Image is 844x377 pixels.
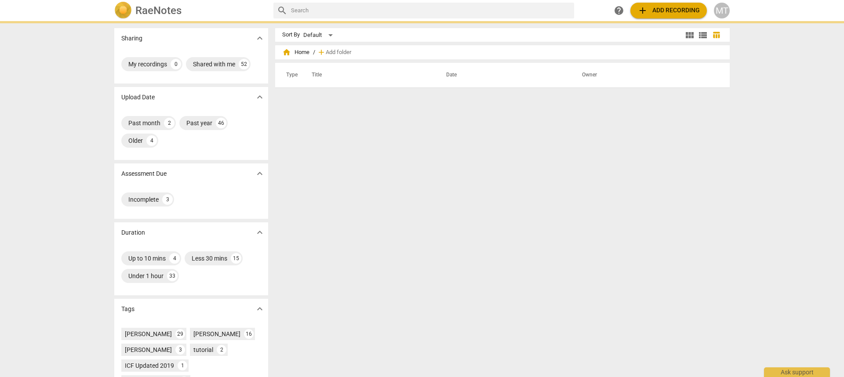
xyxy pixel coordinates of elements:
a: Help [611,3,627,18]
span: add [637,5,648,16]
button: MT [714,3,730,18]
span: help [614,5,624,16]
a: LogoRaeNotes [114,2,266,19]
img: Logo [114,2,132,19]
button: List view [696,29,709,42]
div: 2 [164,118,175,128]
th: Title [301,63,436,87]
div: Sort By [282,32,300,38]
div: Shared with me [193,60,235,69]
button: Show more [253,167,266,180]
div: 16 [244,329,254,339]
span: search [277,5,287,16]
input: Search [291,4,571,18]
span: / [313,49,315,56]
span: Add folder [326,49,351,56]
div: 29 [175,329,185,339]
p: Sharing [121,34,142,43]
div: Older [128,136,143,145]
span: expand_more [255,227,265,238]
div: Ask support [764,367,830,377]
button: Upload [630,3,707,18]
div: [PERSON_NAME] [125,345,172,354]
button: Show more [253,91,266,104]
span: add [317,48,326,57]
th: Type [279,63,301,87]
span: Add recording [637,5,700,16]
span: expand_more [255,92,265,102]
div: 0 [171,59,181,69]
div: 1 [178,361,187,370]
button: Show more [253,226,266,239]
button: Show more [253,32,266,45]
p: Upload Date [121,93,155,102]
span: expand_more [255,304,265,314]
p: Tags [121,304,135,314]
div: 2 [217,345,226,355]
th: Owner [571,63,720,87]
div: 33 [167,271,178,281]
span: view_list [698,30,708,40]
span: table_chart [712,31,720,39]
div: 4 [146,135,157,146]
div: Less 30 mins [192,254,227,263]
div: 15 [231,253,241,264]
div: Under 1 hour [128,272,164,280]
p: Duration [121,228,145,237]
p: Assessment Due [121,169,167,178]
div: tutorial [193,345,213,354]
div: Past month [128,119,160,127]
span: Home [282,48,309,57]
button: Table view [709,29,723,42]
div: ICF Updated 2019 [125,361,174,370]
span: view_module [684,30,695,40]
div: [PERSON_NAME] [125,330,172,338]
span: home [282,48,291,57]
div: Up to 10 mins [128,254,166,263]
div: 46 [216,118,226,128]
div: My recordings [128,60,167,69]
span: expand_more [255,168,265,179]
div: [PERSON_NAME] [193,330,240,338]
div: 52 [239,59,249,69]
div: Default [303,28,336,42]
div: 3 [162,194,173,205]
div: Incomplete [128,195,159,204]
h2: RaeNotes [135,4,182,17]
div: 4 [169,253,180,264]
button: Show more [253,302,266,315]
div: 3 [175,345,185,355]
th: Date [436,63,571,87]
span: expand_more [255,33,265,43]
button: Tile view [683,29,696,42]
div: Past year [186,119,212,127]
